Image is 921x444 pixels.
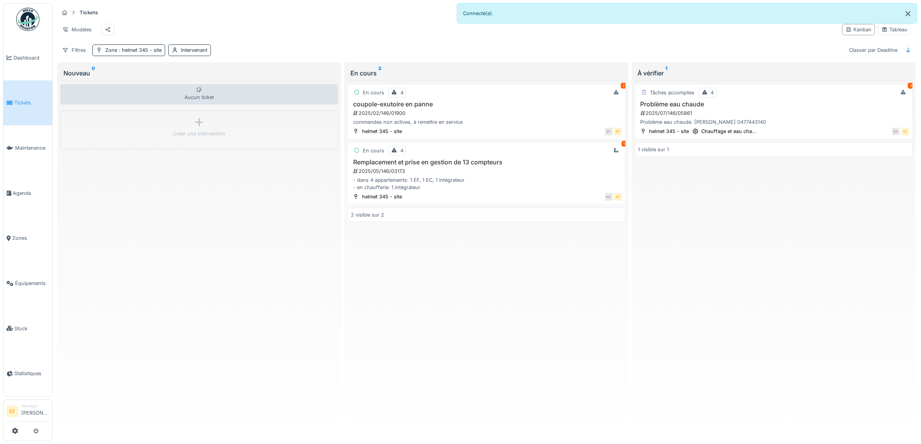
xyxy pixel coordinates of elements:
span: Dashboard [14,54,49,61]
div: 1 [622,141,627,147]
div: helmet 345 - site [649,128,689,135]
a: Stock [3,306,52,351]
a: Tickets [3,80,52,126]
button: Close [899,3,917,24]
span: Agenda [13,190,49,197]
h3: Remplacement et prise en gestion de 13 compteurs [351,159,622,166]
div: Tableau [882,26,907,33]
div: Intervenant [181,46,207,54]
div: 2025/07/146/05861 [640,109,909,117]
sup: 1 [666,68,668,78]
div: Connecté(e). [457,3,918,24]
div: 2025/05/146/03173 [352,167,622,175]
div: Créer une intervention [173,130,226,137]
div: EN [892,128,900,135]
div: commandes non actives, à remettre en service [351,118,622,126]
span: Zones [12,234,49,242]
div: 4 [400,147,403,154]
div: Kanban [846,26,871,33]
div: Nouveau [63,68,335,78]
div: 4 [400,89,403,96]
div: 2025/02/146/01900 [352,109,622,117]
div: EF [605,128,613,135]
div: 2 [621,83,627,89]
div: 1 visible sur 1 [638,146,669,153]
div: Chauffage et eau cha... [702,128,757,135]
a: Zones [3,216,52,261]
span: Statistiques [14,370,49,377]
div: En cours [350,68,622,78]
h3: Problème eau chaude [638,101,909,108]
div: Problème eau chaude. [PERSON_NAME] 0477443140 [638,118,909,126]
div: helmet 345 - site [362,193,402,200]
li: EF [7,406,18,417]
div: 4 [711,89,714,96]
div: Aucun ticket [60,84,338,104]
a: Maintenance [3,125,52,171]
div: En cours [363,147,384,154]
div: Filtres [59,44,89,56]
div: EF [614,193,622,201]
div: EF [614,128,622,135]
a: Agenda [3,171,52,216]
a: Dashboard [3,35,52,80]
div: Manager [21,403,49,409]
span: Équipements [15,280,49,287]
div: Tâches accomplies [650,89,695,96]
sup: 2 [378,68,381,78]
div: EF [901,128,909,135]
h3: coupole-exutoire en panne [351,101,622,108]
img: Badge_color-CXgf-gQk.svg [16,8,39,31]
div: En cours [363,89,384,96]
div: Zone [105,46,162,54]
div: À vérifier [638,68,909,78]
li: [PERSON_NAME] [21,403,49,420]
div: helmet 345 - site [362,128,402,135]
div: Classer par Deadline [846,44,901,56]
a: Équipements [3,261,52,306]
div: 2 visible sur 2 [351,211,384,219]
div: - dans 4 appartements: 1 EF, 1 EC, 1 intégrateur - en chaufferie: 1 intégrateur [351,176,622,191]
span: : helmet 345 - site [117,47,162,53]
span: Tickets [14,99,49,106]
span: Stock [14,325,49,332]
sup: 0 [92,68,95,78]
strong: Tickets [77,9,101,16]
div: AD [605,193,613,201]
div: Modèles [59,24,95,35]
div: 3 [908,83,914,89]
a: EF Manager[PERSON_NAME] [7,403,49,422]
span: Maintenance [15,144,49,152]
a: Statistiques [3,351,52,396]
